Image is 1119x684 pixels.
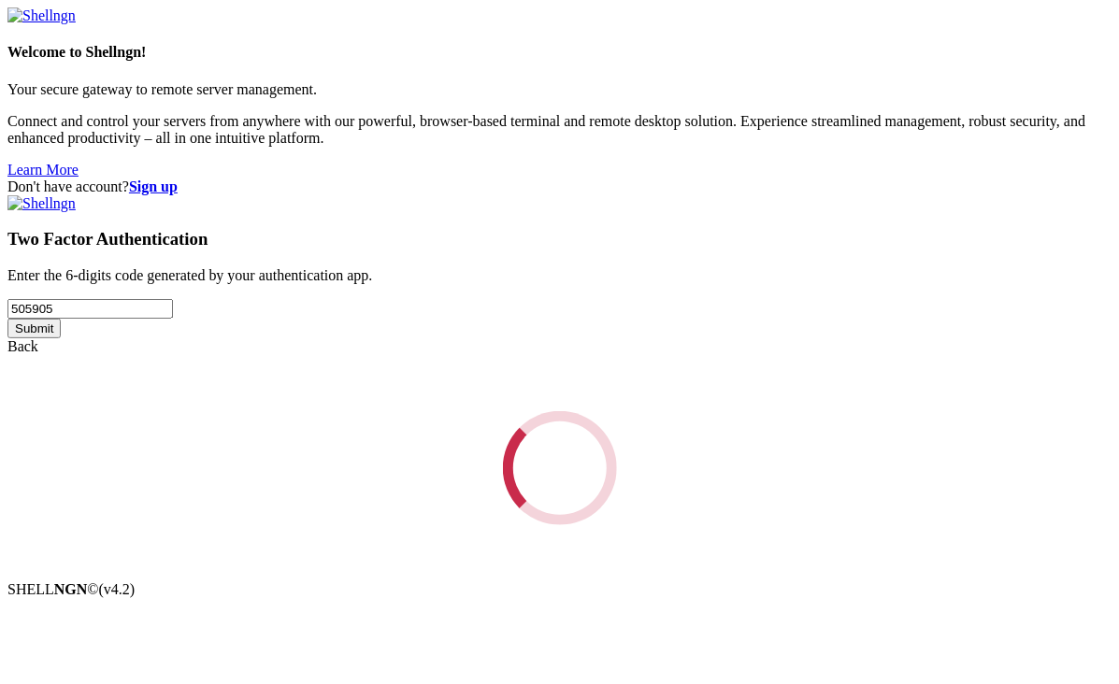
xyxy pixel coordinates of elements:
p: Connect and control your servers from anywhere with our powerful, browser-based terminal and remo... [7,113,1112,147]
a: Sign up [129,178,178,194]
h3: Two Factor Authentication [7,229,1112,249]
a: Back [7,338,38,354]
p: Enter the 6-digits code generated by your authentication app. [7,267,1112,284]
div: Don't have account? [7,178,1112,195]
img: Shellngn [7,195,76,212]
h4: Welcome to Shellngn! [7,44,1112,61]
input: Submit [7,319,61,338]
input: Two factor code [7,299,173,319]
p: Your secure gateway to remote server management. [7,81,1112,98]
div: Loading... [503,411,617,525]
span: SHELL © [7,581,135,597]
img: Shellngn [7,7,76,24]
b: NGN [54,581,88,597]
span: 4.2.0 [99,581,136,597]
a: Learn More [7,162,79,178]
